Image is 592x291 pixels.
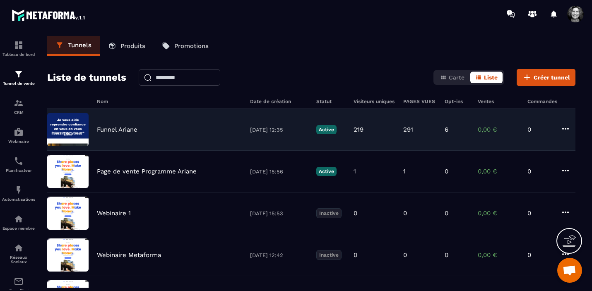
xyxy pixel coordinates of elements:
h2: Liste de tunnels [47,69,126,86]
p: 0 [403,209,407,217]
a: Tunnels [47,36,100,56]
img: automations [14,185,24,195]
p: 0 [354,251,357,259]
button: Carte [435,72,469,83]
a: automationsautomationsEspace membre [2,208,35,237]
p: Tableau de bord [2,52,35,57]
h6: Date de création [250,99,308,104]
button: Liste [470,72,503,83]
p: Tunnels [68,41,91,49]
img: formation [14,69,24,79]
h6: Opt-ins [445,99,469,104]
a: formationformationTunnel de vente [2,63,35,92]
h6: Statut [316,99,345,104]
img: formation [14,40,24,50]
p: Tunnel de vente [2,81,35,86]
p: 0 [445,168,448,175]
p: Automatisations [2,197,35,202]
p: 0 [445,251,448,259]
a: automationsautomationsWebinaire [2,121,35,150]
p: Promotions [174,42,209,50]
p: Webinaire Metaforma [97,251,161,259]
img: image [47,113,89,146]
a: formationformationCRM [2,92,35,121]
a: schedulerschedulerPlanificateur [2,150,35,179]
p: 0 [445,209,448,217]
p: [DATE] 12:42 [250,252,308,258]
p: 0 [527,126,552,133]
span: Carte [449,74,464,81]
img: email [14,277,24,286]
p: Inactive [316,208,342,218]
p: 0,00 € [478,168,519,175]
a: automationsautomationsAutomatisations [2,179,35,208]
p: 1 [354,168,356,175]
h6: PAGES VUES [403,99,436,104]
p: Réseaux Sociaux [2,255,35,264]
h6: Commandes [527,99,557,104]
h6: Nom [97,99,242,104]
p: 0 [527,209,552,217]
h6: Ventes [478,99,519,104]
p: [DATE] 15:53 [250,210,308,216]
p: [DATE] 12:35 [250,127,308,133]
button: Créer tunnel [517,69,575,86]
p: Espace membre [2,226,35,231]
img: image [47,155,89,188]
p: 0 [403,251,407,259]
p: Active [316,125,337,134]
span: Liste [484,74,498,81]
img: image [47,197,89,230]
a: formationformationTableau de bord [2,34,35,63]
p: 0 [527,251,552,259]
p: CRM [2,110,35,115]
h6: Visiteurs uniques [354,99,395,104]
p: 219 [354,126,363,133]
p: Active [316,167,337,176]
img: scheduler [14,156,24,166]
span: Créer tunnel [534,73,570,82]
a: Produits [100,36,154,56]
p: 0,00 € [478,126,519,133]
a: Ouvrir le chat [557,258,582,283]
p: 0,00 € [478,251,519,259]
p: Planificateur [2,168,35,173]
a: social-networksocial-networkRéseaux Sociaux [2,237,35,270]
p: Webinaire [2,139,35,144]
img: automations [14,214,24,224]
img: automations [14,127,24,137]
p: 0 [354,209,357,217]
p: Page de vente Programme Ariane [97,168,197,175]
p: Inactive [316,250,342,260]
p: 6 [445,126,448,133]
img: formation [14,98,24,108]
img: logo [12,7,86,22]
p: 0 [527,168,552,175]
p: 1 [403,168,406,175]
img: image [47,238,89,272]
a: Promotions [154,36,217,56]
p: Funnel Ariane [97,126,137,133]
p: Webinaire 1 [97,209,131,217]
p: 291 [403,126,413,133]
p: 0,00 € [478,209,519,217]
p: [DATE] 15:56 [250,168,308,175]
img: social-network [14,243,24,253]
p: Produits [120,42,145,50]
